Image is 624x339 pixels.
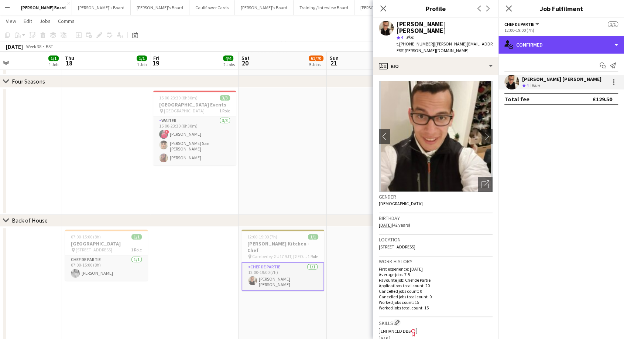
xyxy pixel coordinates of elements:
div: 1 Job [137,62,147,67]
p: Worked jobs total count: 15 [379,305,493,311]
app-card-role: Chef de Partie1/107:00-15:00 (8h)[PERSON_NAME] [65,255,148,281]
p: Worked jobs count: 15 [379,299,493,305]
div: Bio [373,57,498,75]
button: [PERSON_NAME]'s Board [235,0,294,15]
tcxspan: Call +447723113709 via 3CX [399,41,434,47]
div: 12:00-19:00 (7h) [504,27,618,33]
span: [DEMOGRAPHIC_DATA] [379,201,423,206]
div: Back of House [12,217,48,224]
span: 9km [405,34,416,40]
button: [PERSON_NAME]'s Board [131,0,189,15]
div: BST [46,44,53,49]
a: View [3,16,19,26]
app-job-card: 15:00-23:30 (8h30m)3/3[GEOGRAPHIC_DATA] Events [GEOGRAPHIC_DATA]1 RoleWaiter3/315:00-23:30 (8h30m... [153,91,236,165]
img: Crew avatar or photo [379,81,493,192]
tcxspan: Call 16-05-1983 via 3CX [379,222,392,228]
a: Jobs [37,16,54,26]
span: 3/3 [220,95,230,101]
span: 4 [401,34,403,40]
div: [PERSON_NAME] [PERSON_NAME] [522,76,601,82]
span: Week 38 [24,44,43,49]
span: 07:00-15:00 (8h) [71,234,101,240]
div: Four Seasons [12,78,45,85]
div: [DATE] [6,43,23,50]
button: Training / Interview Board [294,0,354,15]
button: [PERSON_NAME]'s Board [354,0,413,15]
span: [STREET_ADDRESS] [379,244,415,250]
span: 1 Role [308,254,318,259]
span: View [6,18,16,24]
span: 1 Role [131,247,142,252]
div: 2 Jobs [223,62,235,67]
span: 1/1 [137,55,147,61]
div: £129.50 [593,95,612,103]
p: First experience: [DATE] [379,266,493,272]
span: 12:00-19:00 (7h) [247,234,277,240]
a: Edit [21,16,35,26]
div: Total fee [504,95,529,103]
h3: [GEOGRAPHIC_DATA] [65,240,148,247]
span: Edit [24,18,32,24]
span: 1/1 [308,234,318,240]
app-job-card: 12:00-19:00 (7h)1/1[PERSON_NAME] Kitchen - Chef Camberley GU17 9JT, [GEOGRAPHIC_DATA]1 RoleChef d... [241,230,324,291]
div: Open photos pop-in [478,177,493,192]
h3: Job Fulfilment [498,4,624,13]
button: [PERSON_NAME]'s Board [72,0,131,15]
span: Sat [241,55,250,61]
div: [PERSON_NAME] [PERSON_NAME] [397,21,493,34]
p: Average jobs: 7.5 [379,272,493,277]
span: ! [165,130,169,134]
span: Camberley GU17 9JT, [GEOGRAPHIC_DATA] [252,254,308,259]
button: Chef de Partie [504,21,540,27]
span: Comms [58,18,75,24]
h3: [PERSON_NAME] Kitchen - Chef [241,240,324,254]
p: Cancelled jobs count: 0 [379,288,493,294]
div: 9km [530,82,541,89]
span: 62/70 [309,55,323,61]
span: Chef de Partie [504,21,534,27]
span: 20 [240,59,250,67]
app-job-card: 07:00-15:00 (8h)1/1[GEOGRAPHIC_DATA] [STREET_ADDRESS]1 RoleChef de Partie1/107:00-15:00 (8h)[PERS... [65,230,148,281]
h3: Work history [379,258,493,265]
button: Cauliflower Cards [189,0,235,15]
div: 5 Jobs [309,62,323,67]
span: 19 [152,59,159,67]
button: [PERSON_NAME] Board [15,0,72,15]
p: Cancelled jobs total count: 0 [379,294,493,299]
p: Applications total count: 20 [379,283,493,288]
span: Fri [153,55,159,61]
span: 18 [64,59,74,67]
span: | [PERSON_NAME][EMAIL_ADDRESS][PERSON_NAME][DOMAIN_NAME] [397,41,493,53]
span: 21 [329,59,339,67]
p: Favourite job: Chef de Partie [379,277,493,283]
span: 4/4 [223,55,233,61]
span: 1/1 [608,21,618,27]
h3: Birthday [379,215,493,221]
span: 15:00-23:30 (8h30m) [159,95,198,101]
h3: Gender [379,193,493,200]
span: [STREET_ADDRESS] [76,247,112,252]
app-card-role: Chef de Partie1/112:00-19:00 (7h)[PERSON_NAME] [PERSON_NAME] [241,262,324,291]
span: 1 Role [219,108,230,113]
div: Confirmed [498,36,624,54]
h3: Skills [379,319,493,326]
span: Thu [65,55,74,61]
span: [GEOGRAPHIC_DATA] [164,108,205,113]
span: t. [397,41,434,47]
span: 1/1 [131,234,142,240]
span: 4 [527,82,529,88]
h3: Profile [373,4,498,13]
span: Enhanced DBS [381,328,411,334]
h3: Location [379,236,493,243]
div: 1 Job [49,62,58,67]
h3: [GEOGRAPHIC_DATA] Events [153,101,236,108]
span: Jobs [40,18,51,24]
span: Sun [330,55,339,61]
span: 1/1 [48,55,59,61]
a: Comms [55,16,78,26]
app-card-role: Waiter3/315:00-23:30 (8h30m)![PERSON_NAME][PERSON_NAME] San [PERSON_NAME][PERSON_NAME] [153,116,236,165]
span: (42 years) [379,222,410,228]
